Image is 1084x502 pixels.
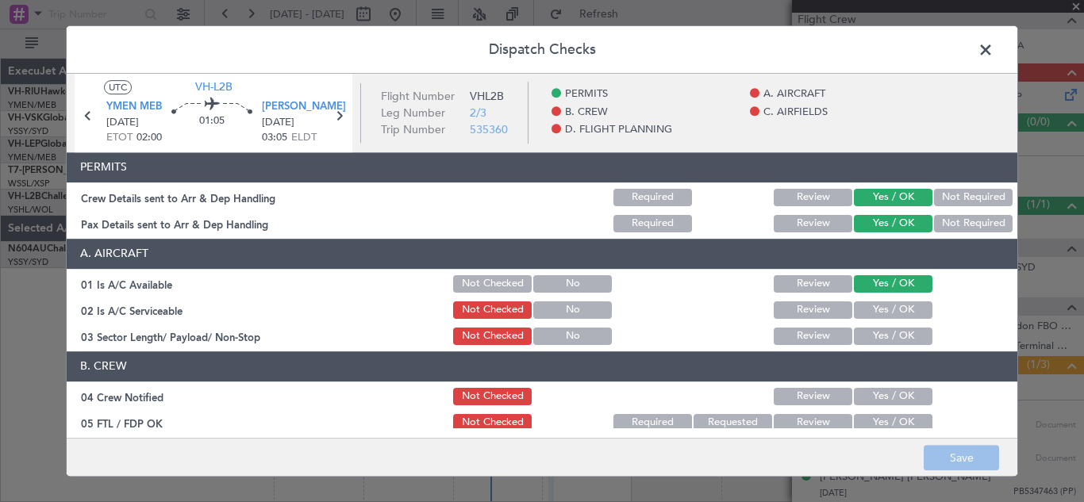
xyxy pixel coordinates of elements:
[854,328,932,345] button: Yes / OK
[854,215,932,232] button: Yes / OK
[774,388,852,405] button: Review
[67,26,1017,74] header: Dispatch Checks
[774,215,852,232] button: Review
[774,301,852,319] button: Review
[774,414,852,431] button: Review
[854,388,932,405] button: Yes / OK
[854,301,932,319] button: Yes / OK
[763,87,825,103] span: A. AIRCRAFT
[934,189,1013,206] button: Not Required
[854,414,932,431] button: Yes / OK
[854,275,932,293] button: Yes / OK
[774,275,852,293] button: Review
[774,328,852,345] button: Review
[763,105,828,121] span: C. AIRFIELDS
[934,215,1013,232] button: Not Required
[854,189,932,206] button: Yes / OK
[774,189,852,206] button: Review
